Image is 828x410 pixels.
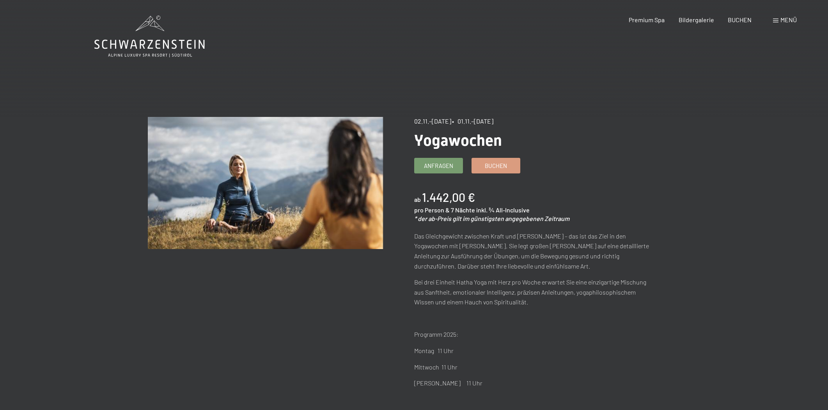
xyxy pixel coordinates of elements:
[629,16,665,23] a: Premium Spa
[414,378,649,388] p: [PERSON_NAME] 11 Uhr
[414,362,649,372] p: Mittwoch 11 Uhr
[476,206,530,214] span: inkl. ¾ All-Inclusive
[148,117,383,249] img: Yogawochen
[424,162,453,170] span: Anfragen
[780,16,797,23] span: Menü
[472,158,520,173] a: Buchen
[728,16,752,23] a: BUCHEN
[422,190,475,204] b: 1.442,00 €
[415,158,463,173] a: Anfragen
[414,231,649,271] p: Das Gleichgewicht zwischen Kraft und [PERSON_NAME] – das ist das Ziel in den Yogawochen mit [PERS...
[414,131,502,150] span: Yogawochen
[414,196,421,203] span: ab
[414,329,649,339] p: Programm 2025:
[414,346,649,356] p: Montag 11 Uhr
[679,16,714,23] a: Bildergalerie
[485,162,507,170] span: Buchen
[451,206,475,214] span: 7 Nächte
[452,117,493,125] span: • 01.11.–[DATE]
[414,117,451,125] span: 02.11.–[DATE]
[414,277,649,307] p: Bei drei Einheit Hatha Yoga mit Herz pro Woche erwartet Sie eine einzigartige Mischung aus Sanfth...
[414,206,450,214] span: pro Person &
[414,215,569,222] em: * der ab-Preis gilt im günstigsten angegebenen Zeitraum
